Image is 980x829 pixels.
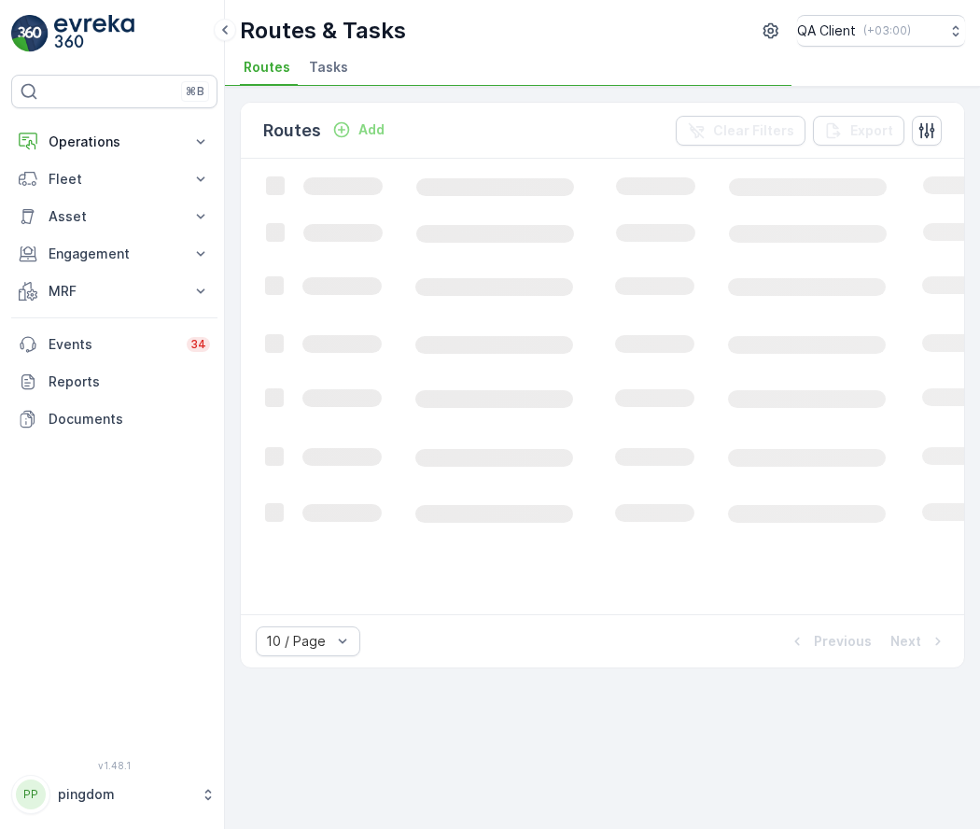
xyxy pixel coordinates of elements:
p: 34 [190,337,206,352]
img: logo_light-DOdMpM7g.png [54,15,134,52]
img: logo [11,15,49,52]
button: Fleet [11,161,217,198]
span: Tasks [309,58,348,77]
button: MRF [11,273,217,310]
p: Asset [49,207,180,226]
p: Routes [263,118,321,144]
button: Asset [11,198,217,235]
p: Fleet [49,170,180,189]
button: Next [889,630,949,653]
button: PPpingdom [11,775,217,814]
p: Engagement [49,245,180,263]
p: pingdom [58,785,191,804]
a: Events34 [11,326,217,363]
p: QA Client [797,21,856,40]
p: Export [850,121,893,140]
p: Add [358,120,385,139]
p: MRF [49,282,180,301]
button: Operations [11,123,217,161]
p: ⌘B [186,84,204,99]
p: Clear Filters [713,121,794,140]
p: Reports [49,372,210,391]
button: Engagement [11,235,217,273]
p: Events [49,335,175,354]
div: PP [16,780,46,809]
p: Routes & Tasks [240,16,406,46]
p: Next [890,632,921,651]
span: v 1.48.1 [11,760,217,771]
span: Routes [244,58,290,77]
button: Export [813,116,904,146]
button: Add [325,119,392,141]
a: Documents [11,400,217,438]
p: Documents [49,410,210,429]
button: Previous [786,630,874,653]
button: QA Client(+03:00) [797,15,965,47]
p: Operations [49,133,180,151]
p: ( +03:00 ) [863,23,911,38]
a: Reports [11,363,217,400]
button: Clear Filters [676,116,805,146]
p: Previous [814,632,872,651]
